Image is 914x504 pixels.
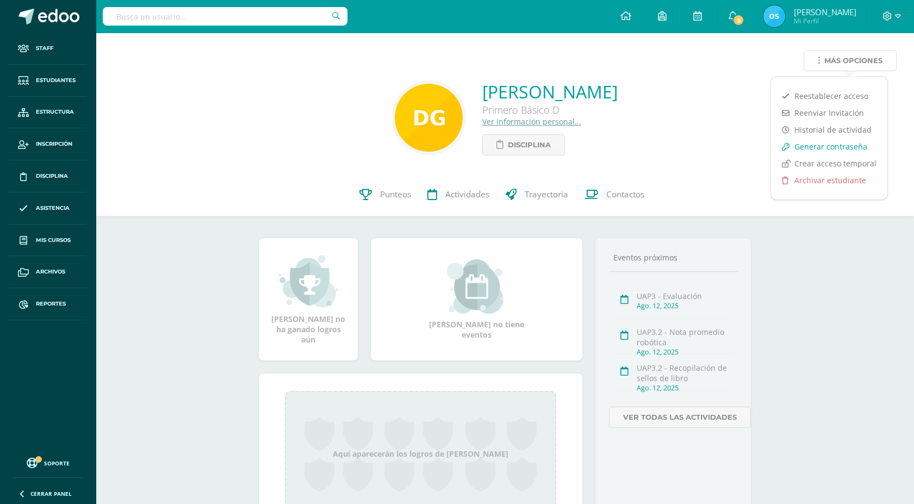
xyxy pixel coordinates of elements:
a: Contactos [576,173,652,216]
a: Reportes [9,288,87,320]
span: Disciplina [36,172,68,181]
span: Estructura [36,108,74,116]
a: Inscripción [9,128,87,160]
div: UAP3.2 - Recopilación de sellos de libro [637,363,734,383]
div: UAP3.2 - Nota promedio robótica [637,327,734,347]
a: Mis cursos [9,225,87,257]
a: Reestablecer acceso [771,88,887,104]
a: Archivar estudiante [771,172,887,189]
span: Cerrar panel [30,490,72,497]
a: [PERSON_NAME] [482,80,618,103]
span: Trayectoria [525,189,568,200]
span: [PERSON_NAME] [793,7,856,17]
span: Archivos [36,267,65,276]
span: Inscripción [36,140,72,148]
div: UAP3 - Evaluación [637,291,734,301]
span: Mi Perfil [793,16,856,26]
span: Disciplina [508,135,551,155]
span: Punteos [380,189,411,200]
a: Trayectoria [498,173,576,216]
a: Soporte [13,455,83,470]
span: Contactos [606,189,644,200]
a: Disciplina [9,160,87,192]
input: Busca un usuario... [103,7,347,26]
a: Estudiantes [9,65,87,97]
div: Eventos próximos [609,252,737,263]
span: Más opciones [824,51,882,71]
div: Primero Básico D [482,103,618,116]
div: [PERSON_NAME] no ha ganado logros aún [270,254,347,345]
div: Ago. 12, 2025 [637,383,734,393]
img: event_small.png [447,259,506,314]
a: Reenviar Invitación [771,104,887,121]
a: Staff [9,33,87,65]
a: Archivos [9,256,87,288]
img: achievement_small.png [279,254,338,308]
img: f2638556a76e74592ec7fcdb59e7bb07.png [395,84,463,152]
a: Crear acceso temporal [771,155,887,172]
span: Mis cursos [36,236,71,245]
a: Ver todas las actividades [609,407,751,428]
span: Reportes [36,300,66,308]
img: 070b477f6933f8ce66674da800cc5d3f.png [763,5,785,27]
span: Asistencia [36,204,70,213]
span: Estudiantes [36,76,76,85]
a: Actividades [419,173,498,216]
div: Ago. 12, 2025 [637,347,734,357]
a: Disciplina [482,134,565,155]
a: Historial de actividad [771,121,887,138]
span: Soporte [44,459,70,467]
span: Actividades [445,189,489,200]
span: 5 [732,14,744,26]
div: Ago. 12, 2025 [637,301,734,310]
span: Staff [36,44,53,53]
a: Asistencia [9,192,87,225]
a: Ver información personal... [482,116,581,127]
a: Estructura [9,97,87,129]
a: Más opciones [804,50,897,71]
a: Generar contraseña [771,138,887,155]
a: Punteos [351,173,419,216]
div: [PERSON_NAME] no tiene eventos [422,259,531,340]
